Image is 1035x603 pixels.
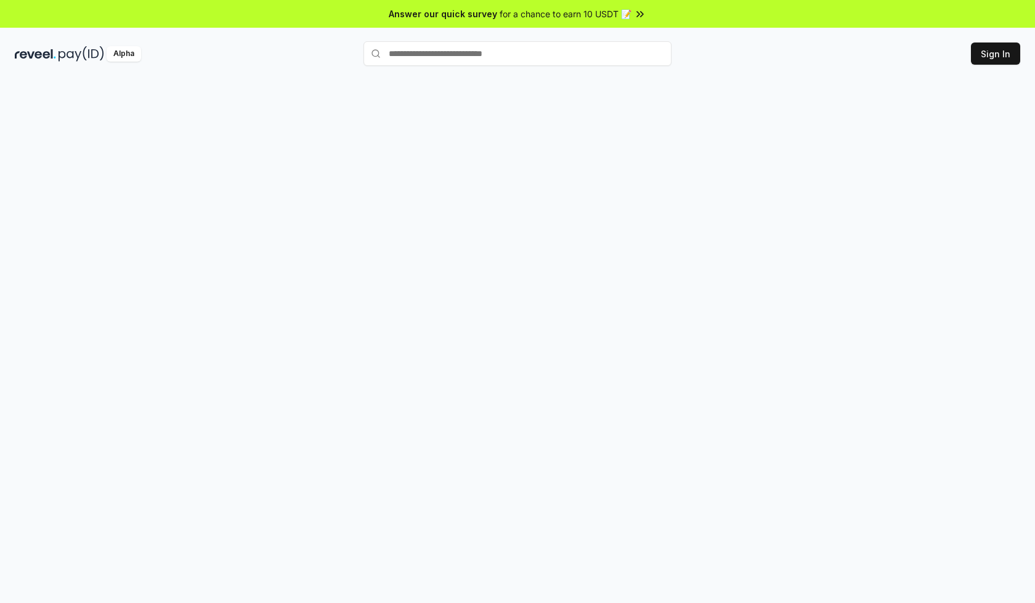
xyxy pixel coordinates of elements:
[389,7,497,20] span: Answer our quick survey
[59,46,104,62] img: pay_id
[971,42,1020,65] button: Sign In
[15,46,56,62] img: reveel_dark
[107,46,141,62] div: Alpha
[500,7,631,20] span: for a chance to earn 10 USDT 📝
